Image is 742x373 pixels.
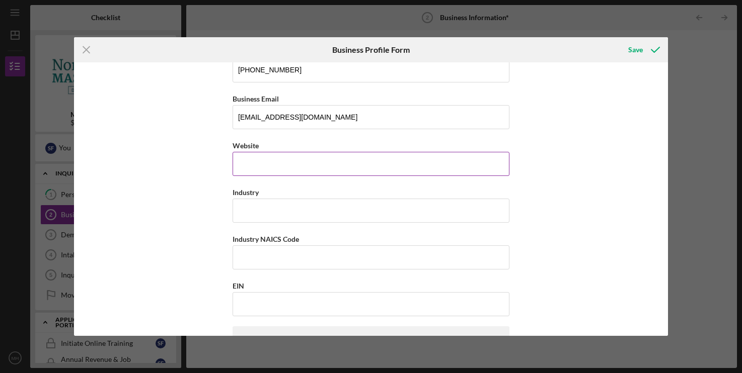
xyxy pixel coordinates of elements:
[618,40,668,60] button: Save
[233,141,259,150] label: Website
[243,335,499,343] div: Ownership
[233,188,259,197] label: Industry
[233,95,279,103] label: Business Email
[628,40,643,60] div: Save
[332,45,410,54] h6: Business Profile Form
[233,282,244,290] label: EIN
[233,235,299,243] label: Industry NAICS Code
